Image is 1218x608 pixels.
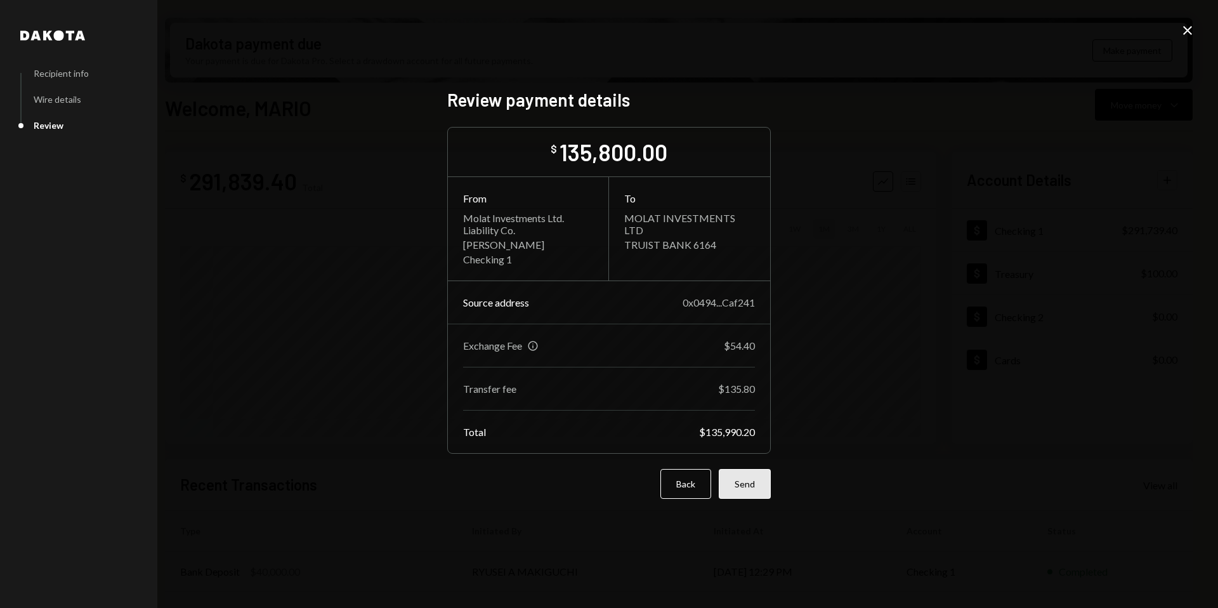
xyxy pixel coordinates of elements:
[463,253,593,265] div: Checking 1
[463,192,593,204] div: From
[724,340,755,352] div: $54.40
[624,239,755,251] div: TRUIST BANK 6164
[34,68,89,79] div: Recipient info
[447,88,771,112] h2: Review payment details
[624,192,755,204] div: To
[683,296,755,308] div: 0x0494...Caf241
[34,120,63,131] div: Review
[463,340,522,352] div: Exchange Fee
[463,383,516,395] div: Transfer fee
[624,212,755,236] div: MOLAT INVESTMENTS LTD
[463,212,593,236] div: Molat Investments Ltd. Liability Co.
[718,383,755,395] div: $135.80
[660,469,711,499] button: Back
[463,296,529,308] div: Source address
[719,469,771,499] button: Send
[463,239,593,251] div: [PERSON_NAME]
[463,426,486,438] div: Total
[699,426,755,438] div: $135,990.20
[560,138,667,166] div: 135,800.00
[34,94,81,105] div: Wire details
[551,143,557,155] div: $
